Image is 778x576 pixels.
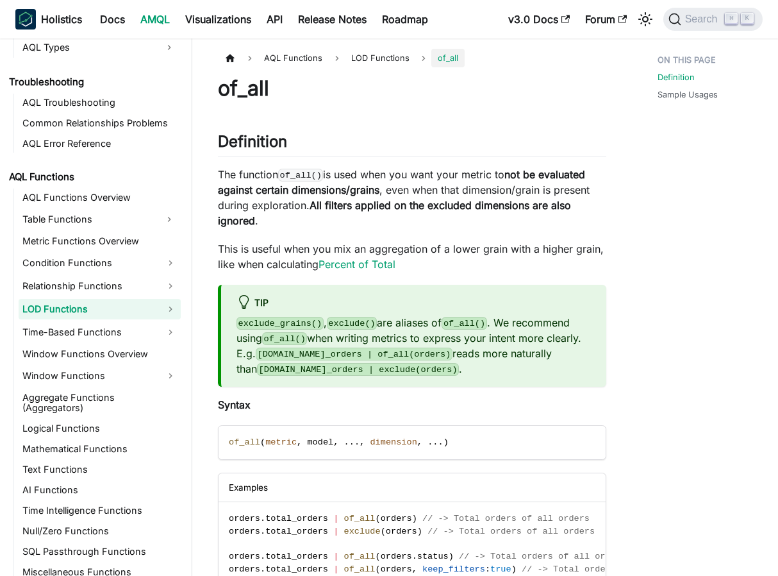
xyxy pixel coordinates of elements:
[658,71,695,83] a: Definition
[19,345,181,363] a: Window Functions Overview
[236,317,324,330] code: exclude_grains()
[262,332,307,345] code: of_all()
[256,348,452,360] code: [DOMAIN_NAME]_orders | of_all(orders)
[449,552,454,561] span: )
[19,189,181,207] a: AQL Functions Overview
[19,389,181,417] a: Aggregate Functions (Aggregators)
[333,564,338,574] span: |
[354,437,360,447] span: .
[260,514,265,523] span: .
[741,13,754,24] kbd: K
[260,564,265,574] span: .
[265,437,297,447] span: metric
[417,437,422,447] span: ,
[218,199,571,227] strong: All filters applied on the excluded dimensions are also ignored
[344,527,381,536] span: exclude
[19,481,181,499] a: AI Functions
[19,232,181,250] a: Metric Functions Overview
[19,253,181,273] a: Condition Functions
[19,419,181,437] a: Logical Functions
[218,167,606,228] p: The function is used when you want your metric to , even when that dimension/grain is present dur...
[265,552,328,561] span: total_orders
[265,527,328,536] span: total_orders
[490,564,511,574] span: true
[376,564,381,574] span: (
[349,437,354,447] span: .
[431,49,465,67] span: of_all
[417,552,449,561] span: status
[422,564,485,574] span: keep_filters
[412,552,417,561] span: .
[19,461,181,479] a: Text Functions
[19,440,181,458] a: Mathematical Functions
[327,317,377,330] code: exclude()
[433,437,438,447] span: .
[19,276,181,296] a: Relationship Functions
[5,73,181,91] a: Troubleshooting
[376,552,381,561] span: (
[485,564,490,574] span: :
[333,514,338,523] span: |
[19,114,181,132] a: Common Relationships Problems
[278,169,323,182] code: of_all()
[344,564,376,574] span: of_all
[412,564,417,574] span: ,
[158,209,181,230] button: Expand sidebar category 'Table Functions'
[422,514,590,523] span: // -> Total orders of all orders
[577,9,634,30] a: Forum
[381,564,412,574] span: orders
[427,437,433,447] span: .
[229,527,260,536] span: orders
[374,9,436,30] a: Roadmap
[370,437,417,447] span: dimension
[259,9,290,30] a: API
[229,514,260,523] span: orders
[15,9,36,30] img: Holistics
[635,9,656,30] button: Switch between dark and light mode (currently light mode)
[725,13,738,24] kbd: ⌘
[333,527,338,536] span: |
[219,473,606,502] div: Examples
[236,315,591,377] p: , are aliases of . We recommend using when writing metrics to express your intent more clearly. E...
[344,552,376,561] span: of_all
[290,9,374,30] a: Release Notes
[260,437,265,447] span: (
[178,9,259,30] a: Visualizations
[307,437,333,447] span: model
[19,37,158,58] a: AQL Types
[260,527,265,536] span: .
[442,317,486,330] code: of_all()
[417,527,422,536] span: )
[19,209,158,230] a: Table Functions
[229,552,260,561] span: orders
[19,322,181,343] a: Time-Based Functions
[443,437,449,447] span: )
[19,366,181,386] a: Window Functions
[319,258,395,271] a: Percent of Total
[501,9,577,30] a: v3.0 Docs
[218,132,606,157] h2: Definition
[333,552,338,561] span: |
[218,398,251,411] strong: Syntax
[19,299,181,319] a: LOD Functions
[15,9,82,30] a: HolisticsHolistics
[427,527,595,536] span: // -> Total orders of all orders
[265,564,328,574] span: total_orders
[229,564,260,574] span: orders
[5,168,181,186] a: AQL Functions
[19,94,181,112] a: AQL Troubleshooting
[344,437,349,447] span: .
[260,552,265,561] span: .
[658,89,718,101] a: Sample Usages
[258,49,329,67] span: AQL Functions
[133,9,178,30] a: AMQL
[376,514,381,523] span: (
[438,437,443,447] span: .
[218,241,606,272] p: This is useful when you mix an aggregation of a lower grain with a higher grain, like when calcul...
[663,8,763,31] button: Search (Command+K)
[511,564,517,574] span: )
[412,514,417,523] span: )
[19,135,181,153] a: AQL Error Reference
[459,552,668,561] span: // -> Total orders of all order statuses
[333,437,338,447] span: ,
